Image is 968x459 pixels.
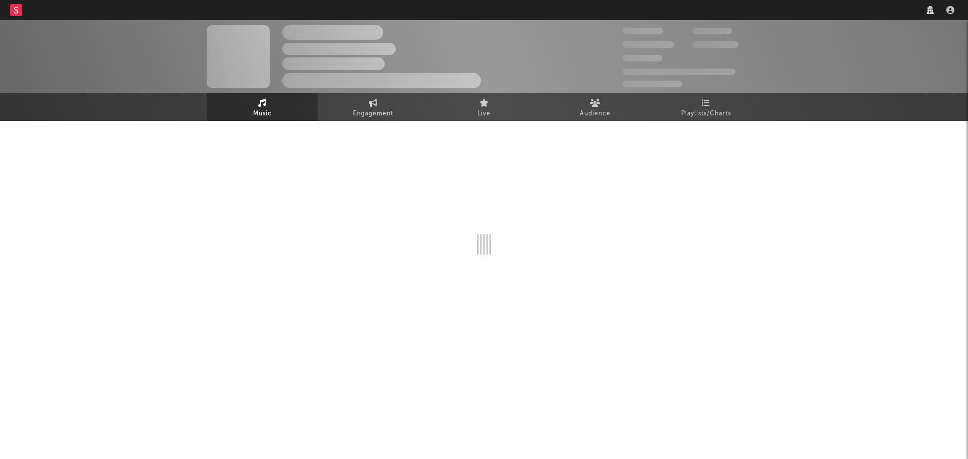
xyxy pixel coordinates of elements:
span: 100,000 [692,28,732,34]
span: Playlists/Charts [681,108,731,120]
span: 50,000,000 [623,41,674,48]
a: Music [207,93,318,121]
span: Music [253,108,272,120]
span: Jump Score: 85.0 [623,81,682,87]
span: 1,000,000 [692,41,739,48]
span: 300,000 [623,28,663,34]
span: 100,000 [623,55,662,61]
a: Live [429,93,539,121]
span: Audience [580,108,611,120]
span: Live [477,108,491,120]
a: Audience [539,93,650,121]
a: Playlists/Charts [650,93,761,121]
span: Engagement [353,108,393,120]
span: 50,000,000 Monthly Listeners [623,69,736,75]
a: Engagement [318,93,429,121]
